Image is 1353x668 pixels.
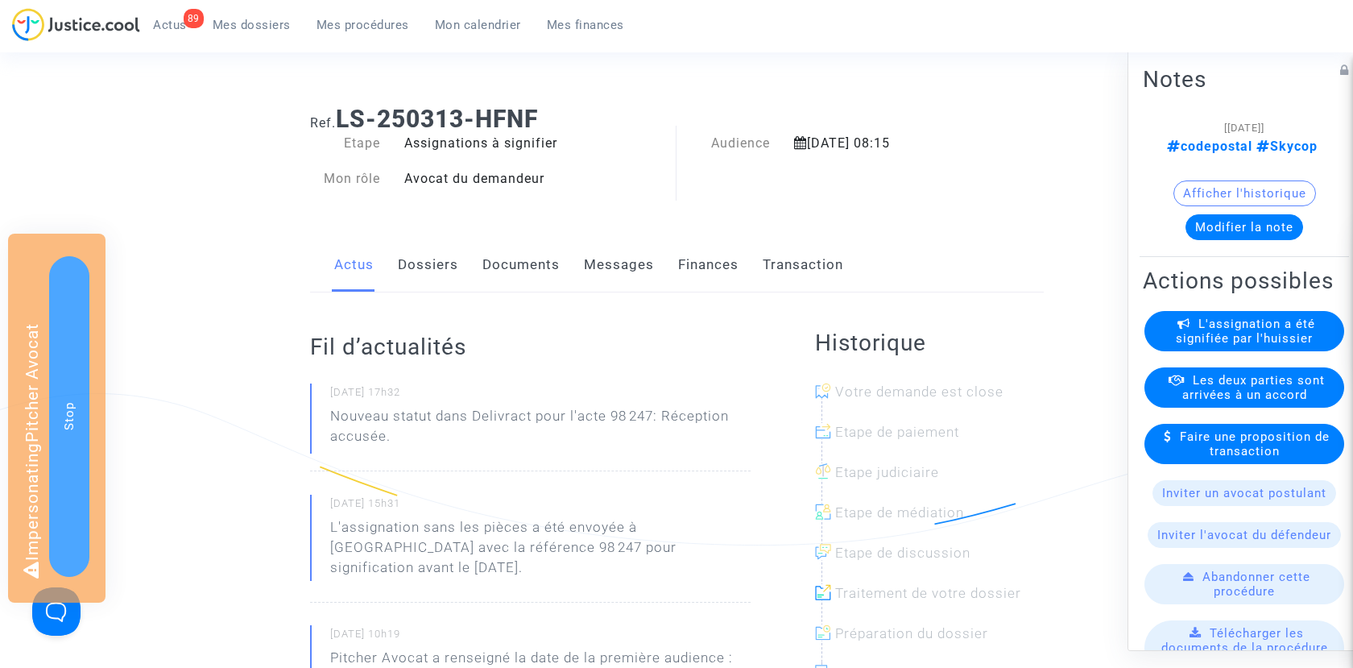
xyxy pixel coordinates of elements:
small: [DATE] 17h32 [330,385,751,406]
div: Etape [298,134,393,153]
a: Finances [678,239,739,292]
span: Mes finances [547,18,624,32]
a: Documents [482,239,560,292]
span: Stop [62,402,77,430]
a: Mes dossiers [200,13,304,37]
button: Stop [49,256,89,577]
h2: Fil d’actualités [310,333,751,361]
span: Abandonner cette procédure [1202,569,1310,598]
div: Mon rôle [298,169,393,189]
span: Les deux parties sont arrivées à un accord [1182,372,1325,401]
img: jc-logo.svg [12,8,140,41]
a: Mes finances [534,13,637,37]
span: Inviter un avocat postulant [1162,485,1326,500]
div: Assignations à signifier [392,134,676,153]
a: Mon calendrier [422,13,534,37]
h2: Actions possibles [1143,266,1346,294]
div: Audience [676,134,782,153]
p: L'assignation sans les pièces a été envoyée à [GEOGRAPHIC_DATA] avec la référence 98 247 pour sig... [330,517,751,586]
button: Modifier la note [1185,214,1303,239]
span: Actus [153,18,187,32]
span: Votre demande est close [835,384,1003,400]
a: Dossiers [398,239,458,292]
b: LS-250313-HFNF [336,105,538,133]
p: Nouveau statut dans Delivract pour l'acte 98 247: Réception accusée. [330,406,751,454]
span: codepostal [1167,138,1252,153]
span: Ref. [310,115,336,131]
span: Mes dossiers [213,18,291,32]
a: Mes procédures [304,13,422,37]
span: Mes procédures [317,18,409,32]
button: Afficher l'historique [1173,180,1316,205]
div: [DATE] 08:15 [782,134,992,153]
a: Messages [584,239,654,292]
h2: Historique [815,329,1044,357]
span: Skycop [1252,138,1318,153]
div: Impersonating [8,234,106,603]
h2: Notes [1143,64,1346,93]
small: [DATE] 10h19 [330,627,751,648]
iframe: Help Scout Beacon - Open [32,587,81,636]
div: Avocat du demandeur [392,169,676,189]
small: [DATE] 15h31 [330,496,751,517]
span: L'assignation a été signifiée par l'huissier [1176,316,1315,345]
span: Inviter l'avocat du défendeur [1157,527,1331,541]
a: 89Actus [140,13,200,37]
span: Mon calendrier [435,18,521,32]
div: 89 [184,9,204,28]
span: [[DATE]] [1224,121,1264,133]
a: Transaction [763,239,843,292]
span: Faire une proposition de transaction [1180,429,1330,458]
a: Actus [334,239,374,292]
